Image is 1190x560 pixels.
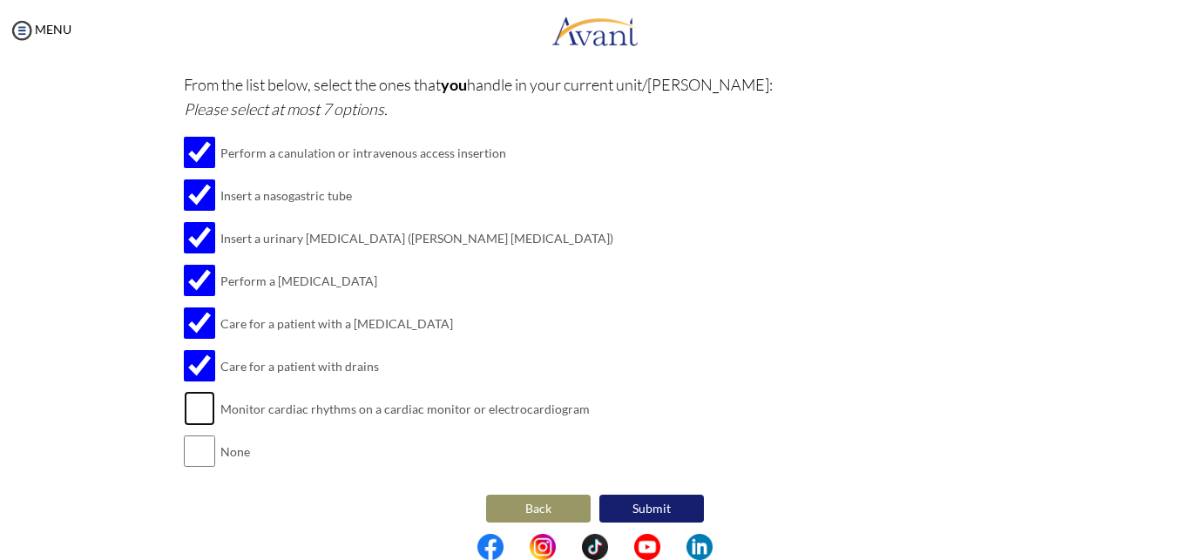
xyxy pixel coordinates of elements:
img: blank.png [556,534,582,560]
td: Insert a urinary [MEDICAL_DATA] ([PERSON_NAME] [MEDICAL_DATA]) [220,217,613,260]
img: in.png [530,534,556,560]
img: fb.png [477,534,504,560]
img: li.png [686,534,713,560]
i: Please select at most 7 options. [184,99,388,118]
td: Insert a nasogastric tube [220,174,613,217]
a: MENU [9,22,71,37]
b: you [441,75,467,94]
img: blank.png [504,534,530,560]
button: Back [486,495,591,523]
button: Submit [599,495,704,523]
img: yt.png [634,534,660,560]
td: None [220,430,613,473]
td: Perform a [MEDICAL_DATA] [220,260,613,302]
p: From the list below, select the ones that handle in your current unit/[PERSON_NAME]: [184,72,1007,121]
td: Monitor cardiac rhythms on a cardiac monitor or electrocardiogram [220,388,613,430]
img: icon-menu.png [9,17,35,44]
img: tt.png [582,534,608,560]
img: blank.png [608,534,634,560]
td: Perform a canulation or intravenous access insertion [220,132,613,174]
td: Care for a patient with drains [220,345,613,388]
td: Care for a patient with a [MEDICAL_DATA] [220,302,613,345]
img: logo.png [551,4,639,57]
img: blank.png [660,534,686,560]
